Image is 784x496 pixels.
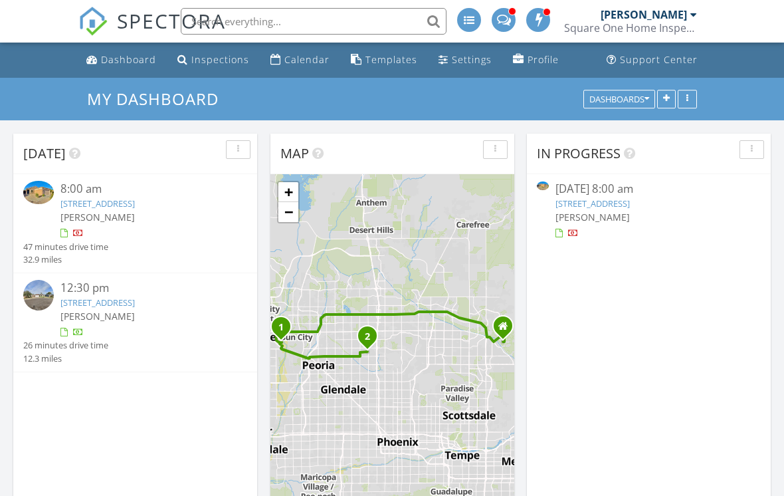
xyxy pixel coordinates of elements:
div: 3560 W Wood Dr, Phoenix, AZ 85029 [367,336,375,344]
span: [PERSON_NAME] [60,211,135,223]
div: 8:00 am [60,181,229,197]
div: 10448 E Texas Sage Lane , Scottsdale AZ 85255 [503,326,511,334]
div: Settings [452,53,492,66]
img: 9570507%2Fcover_photos%2F4lNwyCzAOZTk6AoxD4Yk%2Fsmall.jpg [537,182,549,191]
div: Support Center [620,53,698,66]
div: Dashboard [101,53,156,66]
i: 1 [278,323,284,332]
div: 12:30 pm [60,280,229,297]
div: [PERSON_NAME] [601,8,687,21]
div: 47 minutes drive time [23,241,108,253]
button: Dashboards [583,90,655,108]
a: Zoom out [278,202,298,222]
a: Templates [345,48,423,72]
a: SPECTORA [78,18,226,46]
div: 32.9 miles [23,253,108,266]
a: 12:30 pm [STREET_ADDRESS] [PERSON_NAME] 26 minutes drive time 12.3 miles [23,280,247,365]
a: [STREET_ADDRESS] [60,297,135,309]
a: Inspections [172,48,254,72]
a: Calendar [265,48,335,72]
span: Map [280,144,309,162]
span: SPECTORA [117,7,226,35]
div: Dashboards [589,94,649,104]
a: Settings [433,48,497,72]
div: 26 minutes drive time [23,339,108,352]
div: [DATE] 8:00 am [555,181,742,197]
img: The Best Home Inspection Software - Spectora [78,7,108,36]
a: Dashboard [81,48,161,72]
span: [DATE] [23,144,66,162]
div: Profile [528,53,559,66]
a: Zoom in [278,182,298,202]
div: 11765 W Maui Ln, El Mirage, AZ 85335 [281,326,289,334]
a: My Dashboard [87,88,230,110]
div: Square One Home Inspections, LLC [564,21,697,35]
a: 8:00 am [STREET_ADDRESS] [PERSON_NAME] 47 minutes drive time 32.9 miles [23,181,247,266]
span: In Progress [537,144,621,162]
a: [STREET_ADDRESS] [555,197,630,209]
div: Templates [365,53,417,66]
a: [DATE] 8:00 am [STREET_ADDRESS] [PERSON_NAME] [537,181,761,240]
a: [STREET_ADDRESS] [60,197,135,209]
img: 9570507%2Fcover_photos%2F4lNwyCzAOZTk6AoxD4Yk%2Fsmall.jpg [23,181,54,204]
a: Profile [508,48,564,72]
div: Calendar [284,53,330,66]
div: 12.3 miles [23,352,108,365]
i: 2 [365,332,370,342]
img: streetview [23,280,54,310]
span: [PERSON_NAME] [60,310,135,322]
input: Search everything... [181,8,446,35]
div: Inspections [191,53,249,66]
span: [PERSON_NAME] [555,211,630,223]
a: Support Center [601,48,703,72]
